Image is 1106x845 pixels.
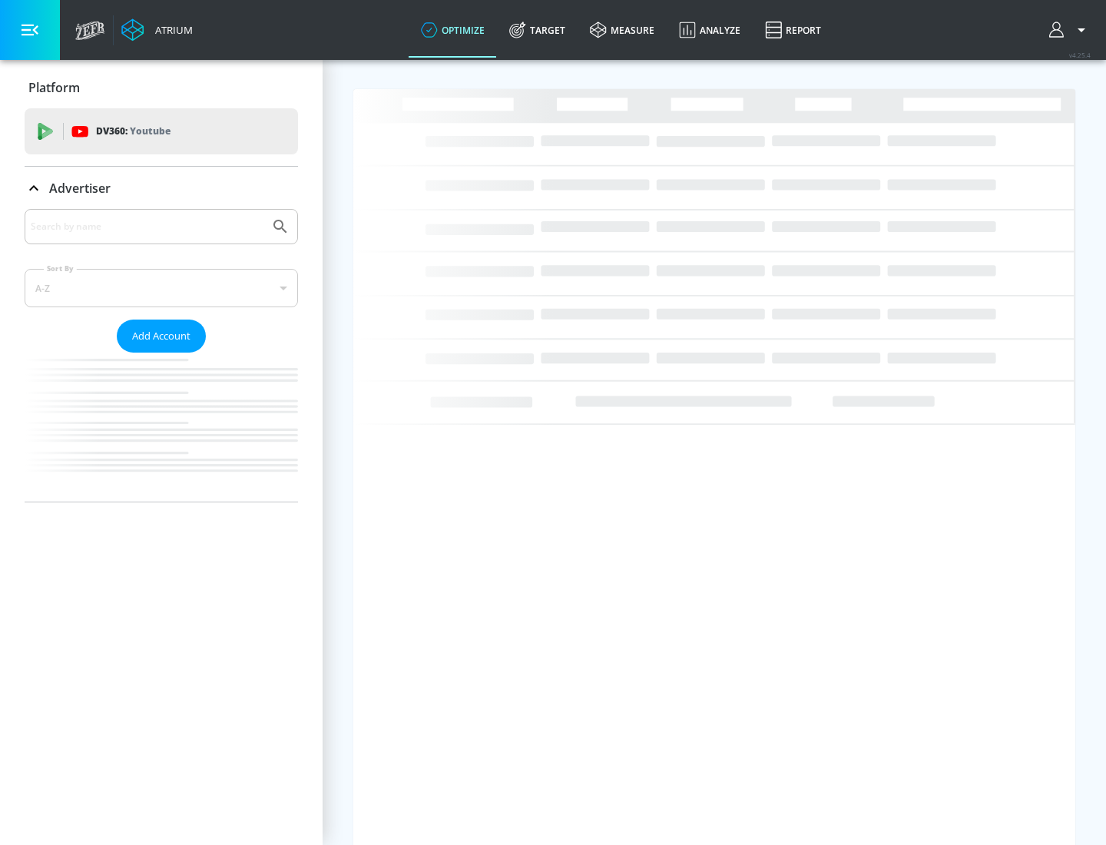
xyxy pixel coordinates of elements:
a: Analyze [667,2,753,58]
input: Search by name [31,217,263,237]
div: Atrium [149,23,193,37]
a: Report [753,2,833,58]
a: Atrium [121,18,193,41]
p: DV360: [96,123,171,140]
span: Add Account [132,327,190,345]
div: Advertiser [25,209,298,502]
nav: list of Advertiser [25,353,298,502]
a: Target [497,2,578,58]
div: DV360: Youtube [25,108,298,154]
span: v 4.25.4 [1069,51,1091,59]
p: Platform [28,79,80,96]
div: Advertiser [25,167,298,210]
p: Youtube [130,123,171,139]
div: Platform [25,66,298,109]
p: Advertiser [49,180,111,197]
button: Add Account [117,320,206,353]
div: A-Z [25,269,298,307]
a: measure [578,2,667,58]
label: Sort By [44,263,77,273]
a: optimize [409,2,497,58]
